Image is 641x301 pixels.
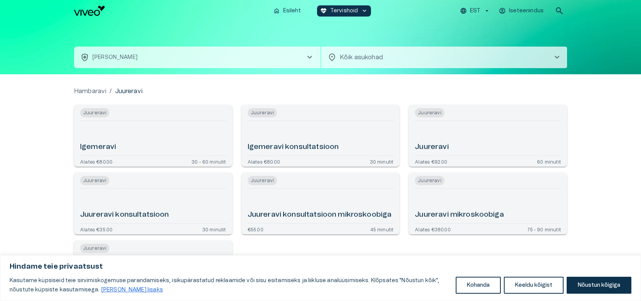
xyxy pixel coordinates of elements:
p: [PERSON_NAME] [92,54,138,62]
p: Esileht [283,7,301,15]
button: open search modal [552,3,567,18]
p: Alates €80.00 [80,159,112,164]
h6: Igemeravi [80,142,116,152]
p: Kõik asukohad [340,53,540,62]
h6: Juureravi mikroskoobiga [415,210,503,220]
span: Juureravi [415,176,444,185]
p: Alates €35.00 [80,227,112,231]
span: Juureravi [248,176,277,185]
span: Juureravi [415,108,444,117]
span: Juureravi [248,108,277,117]
button: homeEsileht [270,5,305,17]
h6: Juureravi [415,142,448,152]
p: Tervishoid [330,7,358,15]
a: Open service booking details [242,105,400,167]
span: ecg_heart [320,7,327,14]
p: 30 minutit [202,227,226,231]
p: Juureravi [115,87,143,96]
p: 30 - 60 minutit [191,159,226,164]
img: Viveo logo [74,6,105,16]
p: 45 minutit [370,227,394,231]
p: Alates €80.00 [248,159,280,164]
a: Open service booking details [409,173,567,234]
h6: Juureravi konsultatsioon mikroskoobiga [248,210,392,220]
h6: Juureravi konsultatsioon [80,210,169,220]
button: health_and_safety[PERSON_NAME]chevron_right [74,47,320,68]
span: Help [39,6,51,12]
button: ecg_heartTervishoidkeyboard_arrow_down [317,5,371,17]
a: Navigate to homepage [74,6,267,16]
button: Iseteenindus [498,5,545,17]
p: Hindame teie privaatsust [10,262,631,271]
span: health_and_safety [80,53,89,62]
p: Alates €380.00 [415,227,450,231]
p: / [109,87,112,96]
p: €55.00 [248,227,263,231]
p: Kasutame küpsiseid teie sirvimiskogemuse parandamiseks, isikupärastatud reklaamide või sisu esita... [10,276,450,294]
p: 60 minutit [537,159,561,164]
a: Open service booking details [242,173,400,234]
p: EST [470,7,480,15]
a: Open service booking details [74,105,232,167]
p: 75 - 90 minutit [527,227,561,231]
span: Juureravi [80,108,109,117]
h6: Igemeravi konsultatsioon [248,142,339,152]
button: Keeldu kõigist [504,277,564,294]
span: Juureravi [80,176,109,185]
button: Nõustun kõigiga [567,277,631,294]
a: Hambaravi [74,87,106,96]
span: search [555,6,564,15]
span: Juureravi [80,244,109,253]
p: Alates €92.00 [415,159,447,164]
span: keyboard_arrow_down [361,7,368,14]
a: Open service booking details [74,173,232,234]
p: Iseteenindus [509,7,544,15]
a: Loe lisaks [101,287,163,293]
button: Kohanda [456,277,501,294]
button: EST [459,5,492,17]
p: 30 minutit [370,159,394,164]
a: Open service booking details [409,105,567,167]
span: chevron_right [305,53,314,62]
span: location_on [327,53,337,62]
span: chevron_right [552,53,562,62]
span: home [273,7,280,14]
